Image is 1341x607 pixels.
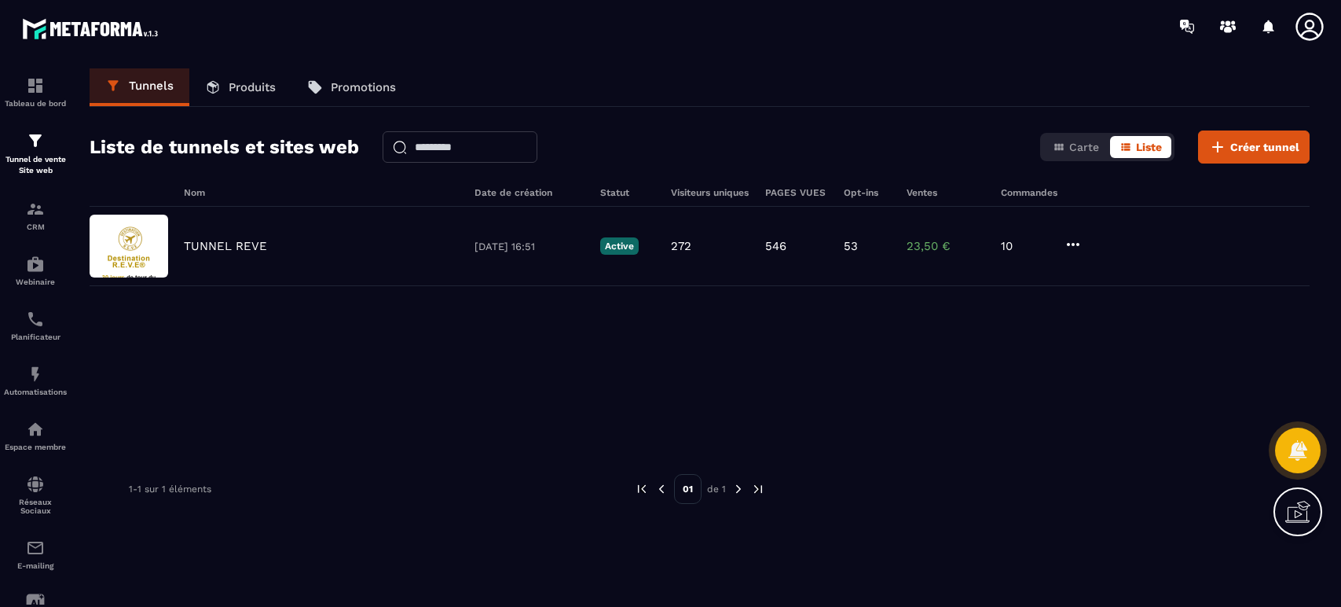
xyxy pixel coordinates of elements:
a: Promotions [291,68,412,106]
img: prev [635,482,649,496]
p: Produits [229,80,276,94]
p: Active [600,237,639,255]
p: 1-1 sur 1 éléments [129,484,211,495]
img: social-network [26,475,45,494]
a: automationsautomationsAutomatisations [4,353,67,408]
img: formation [26,200,45,219]
p: [DATE] 16:51 [474,241,584,252]
button: Créer tunnel [1198,131,1310,164]
img: next [731,482,746,496]
span: Créer tunnel [1230,139,1299,155]
p: 01 [674,474,702,504]
a: Tunnels [90,68,189,106]
h6: Visiteurs uniques [671,187,749,198]
a: automationsautomationsEspace membre [4,408,67,463]
p: Réseaux Sociaux [4,498,67,515]
h6: Ventes [907,187,985,198]
a: emailemailE-mailing [4,527,67,582]
h6: Date de création [474,187,584,198]
p: TUNNEL REVE [184,239,267,253]
img: formation [26,131,45,150]
p: Espace membre [4,443,67,451]
a: formationformationCRM [4,188,67,243]
p: 272 [671,239,691,253]
h6: Opt-ins [844,187,891,198]
h2: Liste de tunnels et sites web [90,131,359,163]
img: next [751,482,765,496]
span: Carte [1069,141,1099,153]
p: 10 [1001,239,1048,253]
p: Tunnel de vente Site web [4,154,67,176]
a: Produits [189,68,291,106]
a: schedulerschedulerPlanificateur [4,298,67,353]
h6: Nom [184,187,459,198]
h6: Statut [600,187,655,198]
p: Automatisations [4,388,67,396]
p: 23,50 € [907,239,985,253]
a: social-networksocial-networkRéseaux Sociaux [4,463,67,527]
p: CRM [4,223,67,231]
p: 546 [765,239,786,253]
span: Liste [1136,141,1162,153]
img: automations [26,420,45,439]
img: scheduler [26,310,45,329]
p: de 1 [707,483,726,495]
img: email [26,539,45,557]
p: Planificateur [4,333,67,341]
h6: Commandes [1001,187,1057,198]
p: E-mailing [4,561,67,570]
img: formation [26,76,45,95]
button: Liste [1110,136,1171,158]
button: Carte [1043,136,1108,158]
p: Tableau de bord [4,99,67,108]
a: formationformationTunnel de vente Site web [4,120,67,188]
img: automations [26,365,45,384]
p: 53 [844,239,858,253]
h6: PAGES VUES [765,187,828,198]
a: automationsautomationsWebinaire [4,243,67,298]
img: image [90,215,168,278]
p: Tunnels [129,79,174,93]
p: Promotions [331,80,396,94]
img: automations [26,255,45,274]
a: formationformationTableau de bord [4,64,67,120]
img: prev [654,482,669,496]
p: Webinaire [4,278,67,286]
img: logo [22,14,163,43]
